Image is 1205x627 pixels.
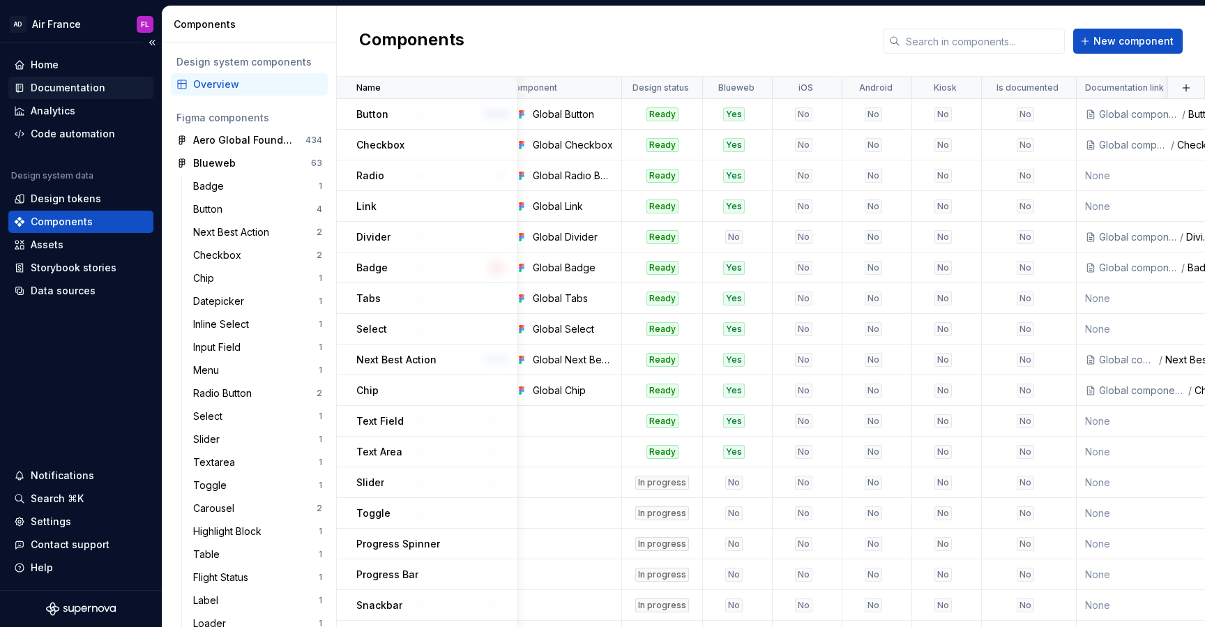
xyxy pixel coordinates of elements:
div: No [865,568,882,582]
button: Help [8,557,153,579]
div: No [934,445,952,459]
p: Text Field [356,414,404,428]
div: 2 [317,503,322,514]
div: Checkbox [193,248,247,262]
div: No [1017,598,1034,612]
a: Datepicker1 [188,290,328,312]
div: In progress [635,537,689,551]
p: Slider [356,476,384,490]
p: Progress Spinner [356,537,440,551]
div: Ready [646,169,679,183]
div: Blueweb [193,156,236,170]
div: 1 [319,434,322,445]
div: 4 [317,204,322,215]
div: 1 [319,342,322,353]
div: No [934,414,952,428]
p: Android [859,82,893,93]
a: Overview [171,73,328,96]
div: Input Field [193,340,246,354]
div: / [1180,261,1188,275]
div: Yes [723,445,745,459]
div: Figma components [176,111,322,125]
a: Storybook stories [8,257,153,279]
a: Table1 [188,543,328,566]
div: Global Badge [533,261,613,275]
button: ADAir FranceFL [3,9,159,39]
div: No [934,476,952,490]
div: Select [193,409,228,423]
div: Button [193,202,228,216]
div: 1 [319,457,322,468]
button: Search ⌘K [8,488,153,510]
td: None [474,529,622,559]
div: 1 [319,365,322,376]
a: Carousel2 [188,497,328,520]
div: Global Next Best Action [533,353,613,367]
div: 1 [319,480,322,491]
div: No [1017,476,1034,490]
div: No [1017,322,1034,336]
div: 1 [319,595,322,606]
div: No [1017,537,1034,551]
div: No [865,537,882,551]
div: No [934,598,952,612]
div: No [865,322,882,336]
td: None [474,498,622,529]
div: 1 [319,181,322,192]
div: 2 [317,388,322,399]
a: Home [8,54,153,76]
div: No [1017,506,1034,520]
a: Data sources [8,280,153,302]
div: Yes [723,384,745,398]
p: Divider [356,230,391,244]
div: Storybook stories [31,261,116,275]
div: Ready [646,138,679,152]
div: Air France [32,17,81,31]
div: Global Select [533,322,613,336]
a: Radio Button2 [188,382,328,405]
div: No [865,138,882,152]
div: No [865,598,882,612]
div: / [1187,384,1195,398]
td: None [474,467,622,498]
span: New component [1093,34,1174,48]
svg: Supernova Logo [46,602,116,616]
div: No [934,199,952,213]
div: No [934,292,952,305]
a: Inline Select1 [188,313,328,335]
div: In progress [635,598,689,612]
div: Carousel [193,501,240,515]
div: No [934,107,952,121]
div: AD [10,16,26,33]
div: Radio Button [193,386,257,400]
div: No [934,169,952,183]
div: No [1017,414,1034,428]
div: Badge [193,179,229,193]
div: Design tokens [31,192,101,206]
div: Design system components [176,55,322,69]
a: Menu1 [188,359,328,382]
div: Ready [646,445,679,459]
p: Badge [356,261,388,275]
a: Toggle1 [188,474,328,497]
div: Inline Select [193,317,255,331]
div: Ready [646,107,679,121]
div: Global Divider [533,230,613,244]
div: Yes [723,292,745,305]
div: 1 [319,296,322,307]
div: No [795,261,812,275]
td: None [474,590,622,621]
div: No [865,445,882,459]
div: Components [174,17,331,31]
div: No [865,506,882,520]
div: Global Chip [533,384,613,398]
div: Toggle [193,478,232,492]
div: No [795,199,812,213]
div: Contact support [31,538,109,552]
div: No [865,384,882,398]
div: No [1017,384,1034,398]
div: No [1017,568,1034,582]
div: Chip [193,271,220,285]
p: Checkbox [356,138,404,152]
